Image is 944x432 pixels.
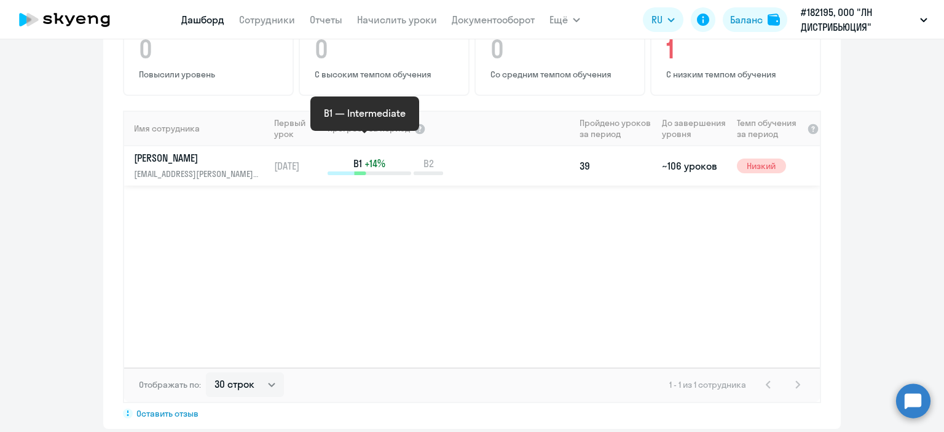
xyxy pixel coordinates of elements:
[575,146,657,186] td: 39
[666,69,809,80] p: С низким темпом обучения
[452,14,535,26] a: Документооборот
[669,379,746,390] span: 1 - 1 из 1 сотрудника
[324,106,406,120] p: B1 — Intermediate
[723,7,787,32] button: Балансbalance
[364,157,385,170] span: +14%
[768,14,780,26] img: balance
[136,408,199,419] span: Оставить отзыв
[657,111,731,146] th: До завершения уровня
[181,14,224,26] a: Дашборд
[269,146,326,186] td: [DATE]
[730,12,763,27] div: Баланс
[423,157,434,170] span: B2
[737,159,786,173] span: Низкий
[134,151,269,181] a: [PERSON_NAME][EMAIL_ADDRESS][PERSON_NAME][DOMAIN_NAME]
[549,12,568,27] span: Ещё
[139,379,201,390] span: Отображать по:
[353,157,362,170] span: B1
[737,117,803,139] span: Темп обучения за период
[269,111,326,146] th: Первый урок
[310,14,342,26] a: Отчеты
[575,111,657,146] th: Пройдено уроков за период
[666,34,809,64] h4: 1
[643,7,683,32] button: RU
[124,111,269,146] th: Имя сотрудника
[134,167,261,181] p: [EMAIL_ADDRESS][PERSON_NAME][DOMAIN_NAME]
[801,5,915,34] p: #182195, ООО "ЛН ДИСТРИБЬЮЦИЯ"
[795,5,934,34] button: #182195, ООО "ЛН ДИСТРИБЬЮЦИЯ"
[651,12,663,27] span: RU
[657,146,731,186] td: ~106 уроков
[357,14,437,26] a: Начислить уроки
[549,7,580,32] button: Ещё
[134,151,261,165] p: [PERSON_NAME]
[239,14,295,26] a: Сотрудники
